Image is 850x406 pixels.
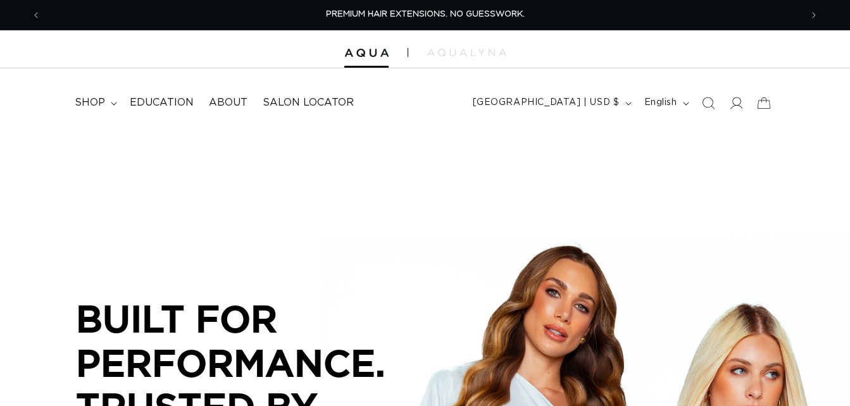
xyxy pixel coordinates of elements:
button: English [637,91,694,115]
button: [GEOGRAPHIC_DATA] | USD $ [465,91,637,115]
summary: shop [67,89,122,117]
img: aqualyna.com [427,49,506,56]
span: Salon Locator [263,96,354,109]
summary: Search [694,89,722,117]
span: Education [130,96,194,109]
a: Education [122,89,201,117]
a: Salon Locator [255,89,361,117]
img: Aqua Hair Extensions [344,49,389,58]
span: English [644,96,677,109]
span: shop [75,96,105,109]
span: [GEOGRAPHIC_DATA] | USD $ [473,96,620,109]
span: About [209,96,247,109]
span: PREMIUM HAIR EXTENSIONS. NO GUESSWORK. [326,10,525,18]
a: About [201,89,255,117]
button: Previous announcement [22,3,50,27]
button: Next announcement [800,3,828,27]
